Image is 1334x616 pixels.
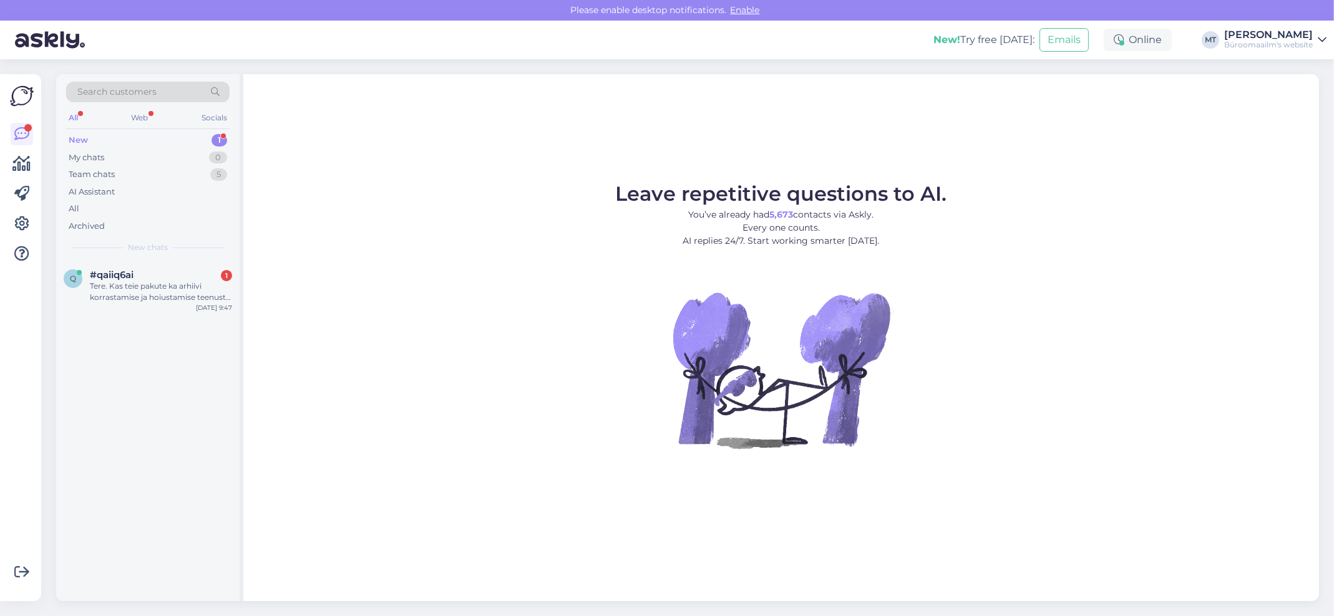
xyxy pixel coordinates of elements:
[1202,31,1219,49] div: MT
[669,257,893,482] img: No Chat active
[77,85,157,99] span: Search customers
[933,32,1035,47] div: Try free [DATE]:
[199,110,230,126] div: Socials
[210,168,227,181] div: 5
[616,181,947,206] span: Leave repetitive questions to AI.
[70,274,76,283] span: q
[10,84,34,108] img: Askly Logo
[727,4,764,16] span: Enable
[1039,28,1089,52] button: Emails
[69,203,79,215] div: All
[212,134,227,147] div: 1
[616,208,947,248] p: You’ve already had contacts via Askly. Every one counts. AI replies 24/7. Start working smarter [...
[66,110,80,126] div: All
[221,270,232,281] div: 1
[196,303,232,312] div: [DATE] 9:47
[129,110,151,126] div: Web
[209,152,227,164] div: 0
[770,209,794,220] b: 5,673
[69,152,104,164] div: My chats
[1224,40,1313,50] div: Büroomaailm's website
[933,34,960,46] b: New!
[128,242,168,253] span: New chats
[69,168,115,181] div: Team chats
[1224,30,1313,40] div: [PERSON_NAME]
[69,134,88,147] div: New
[69,220,105,233] div: Archived
[69,186,115,198] div: AI Assistant
[90,281,232,303] div: Tere. Kas teie pakute ka arhiivi korrastamise ja hoiustamise teenust ettevõttele?
[1104,29,1172,51] div: Online
[90,269,134,281] span: #qaiiq6ai
[1224,30,1327,50] a: [PERSON_NAME]Büroomaailm's website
